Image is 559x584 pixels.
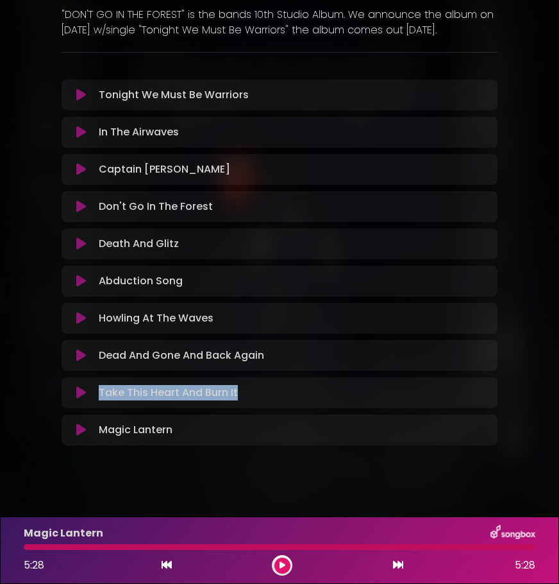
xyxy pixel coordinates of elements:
p: Take This Heart And Burn It [99,385,238,400]
p: Howling At The Waves [99,311,213,326]
p: Magic Lantern [99,422,172,438]
p: Tonight We Must Be Warriors [99,87,249,103]
p: Abduction Song [99,273,183,289]
p: Dead And Gone And Back Again [99,348,264,363]
p: In The Airwaves [99,125,179,140]
p: "DON'T GO IN THE FOREST" is the bands 10th Studio Album. We announce the album on [DATE] w/single... [62,7,497,38]
p: Captain [PERSON_NAME] [99,162,230,177]
p: Death And Glitz [99,236,179,252]
p: Don't Go In The Forest [99,199,213,214]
